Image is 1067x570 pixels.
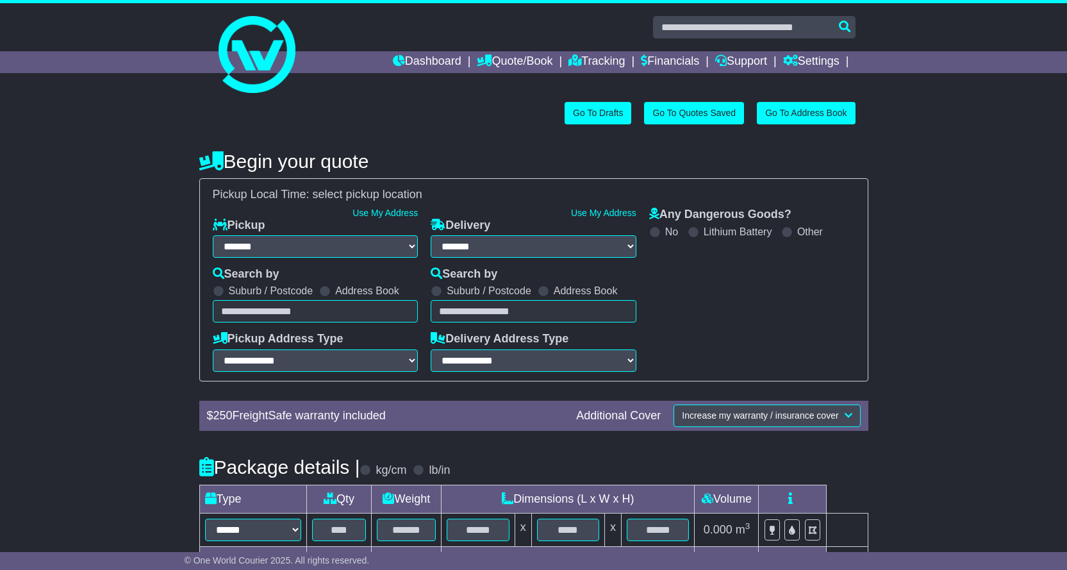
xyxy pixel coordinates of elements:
[571,208,636,218] a: Use My Address
[313,188,422,201] span: select pickup location
[644,102,744,124] a: Go To Quotes Saved
[565,102,631,124] a: Go To Drafts
[335,285,399,297] label: Address Book
[674,405,860,427] button: Increase my warranty / insurance cover
[605,513,622,546] td: x
[641,51,699,73] a: Financials
[515,513,531,546] td: x
[682,410,838,421] span: Increase my warranty / insurance cover
[736,523,750,536] span: m
[213,332,343,346] label: Pickup Address Type
[213,267,279,281] label: Search by
[372,485,442,513] td: Weight
[185,555,370,566] span: © One World Courier 2025. All rights reserved.
[393,51,461,73] a: Dashboard
[229,285,313,297] label: Suburb / Postcode
[649,208,791,222] label: Any Dangerous Goods?
[376,464,406,478] label: kg/cm
[665,226,678,238] label: No
[431,267,497,281] label: Search by
[704,523,732,536] span: 0.000
[213,219,265,233] label: Pickup
[429,464,450,478] label: lb/in
[199,151,868,172] h4: Begin your quote
[306,485,372,513] td: Qty
[431,332,568,346] label: Delivery Address Type
[431,219,490,233] label: Delivery
[554,285,618,297] label: Address Book
[704,226,772,238] label: Lithium Battery
[797,226,823,238] label: Other
[442,485,695,513] td: Dimensions (L x W x H)
[477,51,552,73] a: Quote/Book
[757,102,855,124] a: Go To Address Book
[199,457,360,478] h4: Package details |
[570,409,667,423] div: Additional Cover
[213,409,233,422] span: 250
[745,521,750,531] sup: 3
[695,485,759,513] td: Volume
[199,485,306,513] td: Type
[201,409,570,423] div: $ FreightSafe warranty included
[783,51,840,73] a: Settings
[352,208,418,218] a: Use My Address
[206,188,861,202] div: Pickup Local Time:
[447,285,531,297] label: Suburb / Postcode
[715,51,767,73] a: Support
[568,51,625,73] a: Tracking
